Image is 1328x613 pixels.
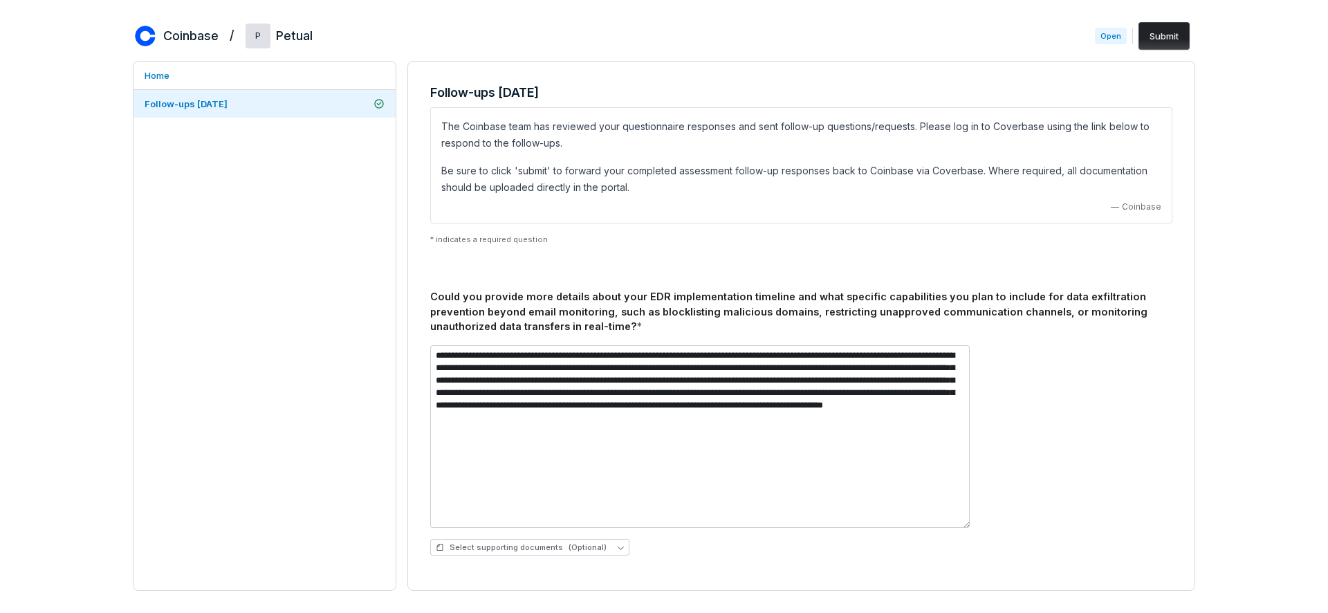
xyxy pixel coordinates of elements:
[1122,201,1161,212] span: Coinbase
[276,27,313,45] h2: Petual
[430,289,1172,334] div: Could you provide more details about your EDR implementation timeline and what specific capabilit...
[436,542,607,553] span: Select supporting documents
[163,27,219,45] h2: Coinbase
[230,24,234,44] h2: /
[430,235,1172,245] p: * indicates a required question
[430,84,1172,102] h3: Follow-ups [DATE]
[441,118,1161,152] p: The Coinbase team has reviewed your questionnaire responses and sent follow-up questions/requests...
[1095,28,1127,44] span: Open
[441,163,1161,196] p: Be sure to click 'submit' to forward your completed assessment follow-up responses back to Coinba...
[133,90,396,118] a: Follow-ups [DATE]
[1111,201,1119,212] span: —
[133,62,396,89] a: Home
[1138,22,1190,50] button: Submit
[145,98,228,109] span: Follow-ups [DATE]
[569,542,607,553] span: (Optional)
